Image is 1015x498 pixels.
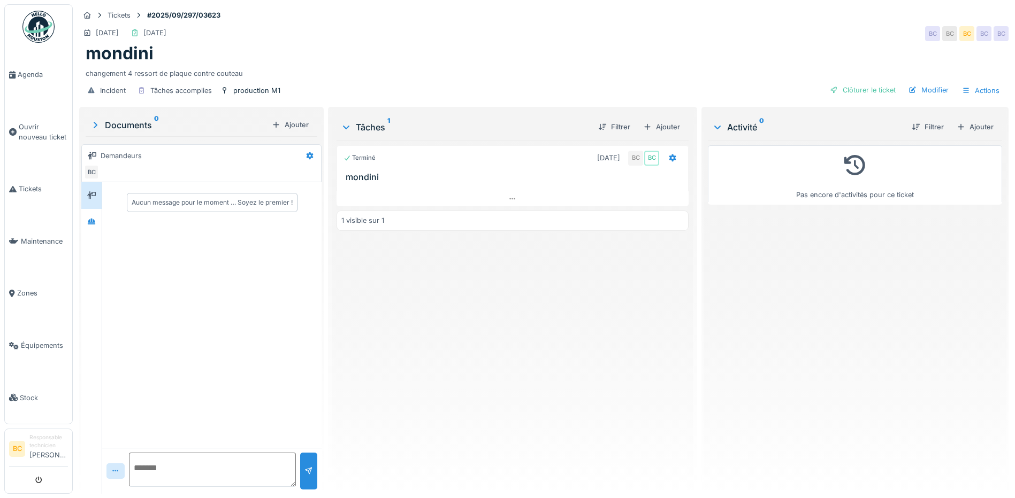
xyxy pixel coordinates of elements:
div: Aucun message pour le moment … Soyez le premier ! [132,198,293,207]
div: Responsable technicien [29,433,68,450]
div: Terminé [344,153,376,162]
div: Demandeurs [101,151,142,161]
div: BC [942,26,957,41]
div: Pas encore d'activités pour ce ticket [715,150,995,200]
div: [DATE] [96,28,119,38]
div: Filtrer [594,120,635,134]
li: BC [9,441,25,457]
div: [DATE] [143,28,166,38]
div: Filtrer [907,120,948,134]
div: Modifier [904,83,953,97]
div: BC [976,26,991,41]
div: Actions [957,83,1004,98]
div: Documents [90,119,268,131]
div: BC [644,151,659,166]
h1: mondini [86,43,154,64]
a: BC Responsable technicien[PERSON_NAME] [9,433,68,467]
span: Ouvrir nouveau ticket [19,122,68,142]
div: [DATE] [597,153,620,163]
span: Maintenance [21,236,68,246]
div: changement 4 ressort de plaque contre couteau [86,64,1002,79]
div: BC [994,26,1009,41]
sup: 0 [759,121,764,134]
sup: 0 [154,119,159,131]
div: Ajouter [952,120,998,134]
div: Tâches accomplies [150,85,212,96]
li: [PERSON_NAME] [29,433,68,464]
a: Stock [5,371,72,424]
img: Badge_color-CXgf-gQk.svg [22,11,55,43]
div: Clôturer le ticket [826,83,900,97]
div: Ajouter [639,120,684,134]
a: Ouvrir nouveau ticket [5,101,72,164]
div: BC [925,26,940,41]
a: Équipements [5,320,72,372]
span: Agenda [18,69,68,80]
div: production M1 [233,85,280,96]
span: Équipements [21,340,68,351]
div: BC [628,151,643,166]
div: Incident [100,85,126,96]
div: 1 visible sur 1 [341,215,384,225]
a: Maintenance [5,215,72,268]
span: Stock [20,393,68,403]
div: Ajouter [268,118,313,132]
div: Tickets [108,10,131,20]
a: Agenda [5,49,72,101]
a: Tickets [5,163,72,215]
span: Zones [17,288,68,298]
h3: mondini [346,172,684,182]
div: Activité [712,121,903,134]
strong: #2025/09/297/03623 [143,10,225,20]
div: BC [959,26,974,41]
sup: 1 [387,121,390,134]
span: Tickets [19,184,68,194]
a: Zones [5,267,72,320]
div: Tâches [341,121,590,134]
div: BC [84,165,99,180]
